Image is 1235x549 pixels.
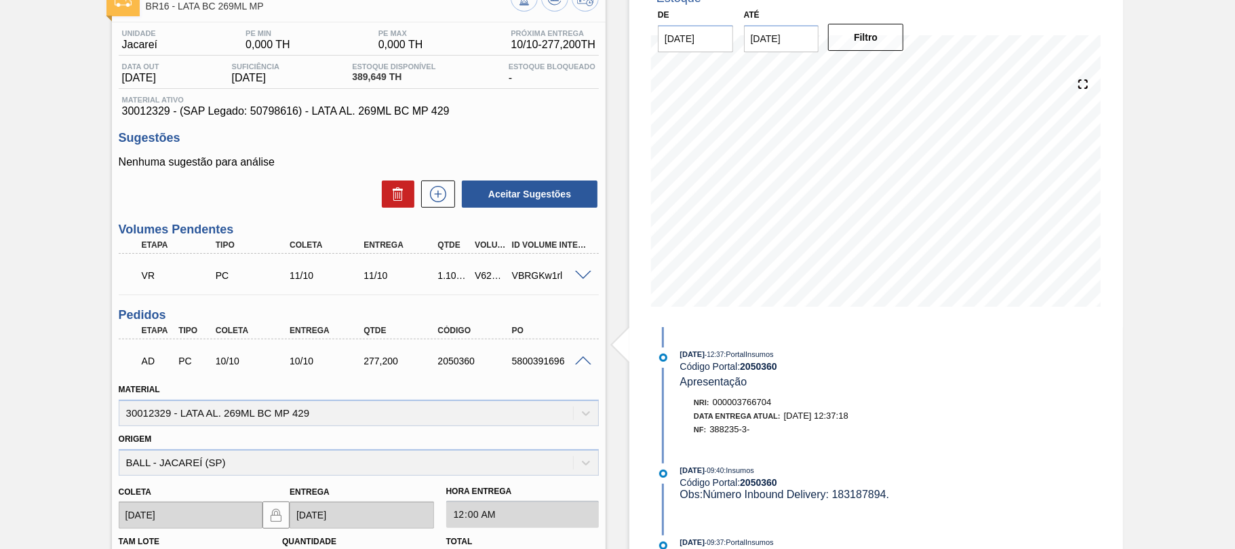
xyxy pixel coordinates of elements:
[724,466,754,474] span: : Insumos
[286,270,369,281] div: 11/10/2025
[378,39,423,51] span: 0,000 TH
[724,350,773,358] span: : PortalInsumos
[360,240,443,250] div: Entrega
[378,29,423,37] span: PE MAX
[744,25,819,52] input: dd/mm/yyyy
[434,326,517,335] div: Código
[212,326,295,335] div: Coleta
[784,411,848,421] span: [DATE] 12:37:18
[680,350,705,358] span: [DATE]
[262,501,290,529] button: locked
[434,356,517,366] div: 2050360
[509,356,591,366] div: 5800391696
[122,96,595,104] span: Material ativo
[511,39,595,51] span: 10/10 - 277,200 TH
[146,1,511,12] span: BR16 - LATA BC 269ML MP
[138,326,176,335] div: Etapa
[360,356,443,366] div: 277,200
[119,156,599,168] p: Nenhuma sugestão para análise
[709,424,749,434] span: 388235-3-
[119,308,599,322] h3: Pedidos
[509,326,591,335] div: PO
[680,477,1002,488] div: Código Portal:
[286,326,369,335] div: Entrega
[462,181,597,208] button: Aceitar Sugestões
[694,425,706,434] span: NF:
[509,270,591,281] div: VBRGKw1rl
[119,487,151,497] label: Coleta
[446,537,473,546] label: Total
[212,356,295,366] div: 10/10/2025
[122,29,157,37] span: Unidade
[119,385,160,394] label: Material
[212,240,295,250] div: Tipo
[455,179,599,209] div: Aceitar Sugestões
[122,62,159,71] span: Data out
[680,376,747,387] span: Apresentação
[680,361,1002,372] div: Código Portal:
[138,240,221,250] div: Etapa
[724,538,773,546] span: : PortalInsumos
[705,467,724,474] span: - 09:40
[142,356,173,366] p: AD
[694,412,781,420] span: Data Entrega Atual:
[471,240,509,250] div: Volume Portal
[505,62,599,84] div: -
[212,270,295,281] div: Pedido de Compra
[119,501,262,529] input: dd/mm/yyyy
[246,39,290,51] span: 0,000 TH
[434,240,472,250] div: Qtde
[659,470,667,478] img: atual
[471,270,509,281] div: V629483
[138,261,221,290] div: Volume Recusado
[680,466,705,474] span: [DATE]
[232,72,279,84] span: [DATE]
[360,326,443,335] div: Qtde
[290,501,433,529] input: dd/mm/yyyy
[511,29,595,37] span: Próxima Entrega
[246,29,290,37] span: PE MIN
[680,538,705,546] span: [DATE]
[509,240,591,250] div: Id Volume Interno
[828,24,903,51] button: Filtro
[740,361,777,372] strong: 2050360
[713,397,772,407] span: 000003766704
[122,105,595,117] span: 30012329 - (SAP Legado: 50798616) - LATA AL. 269ML BC MP 429
[232,62,279,71] span: Suficiência
[360,270,443,281] div: 11/10/2025
[352,62,435,71] span: Estoque Disponível
[175,356,213,366] div: Pedido de Compra
[375,181,414,208] div: Excluir Sugestões
[434,270,472,281] div: 1.108,800
[414,181,455,208] div: Nova sugestão
[119,537,159,546] label: Tam lote
[659,354,667,362] img: atual
[658,25,733,52] input: dd/mm/yyyy
[509,62,595,71] span: Estoque Bloqueado
[740,477,777,488] strong: 2050360
[122,72,159,84] span: [DATE]
[446,482,599,501] label: Hora Entrega
[705,351,724,358] span: - 12:37
[282,537,336,546] label: Quantidade
[286,356,369,366] div: 10/10/2025
[122,39,157,51] span: Jacareí
[744,10,760,20] label: Até
[286,240,369,250] div: Coleta
[290,487,330,497] label: Entrega
[705,539,724,546] span: - 09:37
[119,223,599,237] h3: Volumes Pendentes
[268,507,284,523] img: locked
[680,489,890,500] span: Obs: Número Inbound Delivery: 183187894.
[694,398,709,406] span: Nri:
[175,326,213,335] div: Tipo
[138,346,176,376] div: Aguardando Descarga
[658,10,669,20] label: De
[119,131,599,145] h3: Sugestões
[119,434,152,444] label: Origem
[142,270,218,281] p: VR
[352,72,435,82] span: 389,649 TH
